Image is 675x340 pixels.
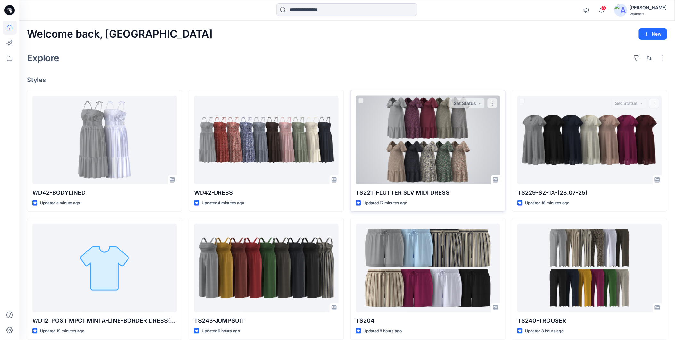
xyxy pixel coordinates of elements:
[356,224,500,312] a: TS204
[32,188,177,197] p: WD42-BODYLINED
[356,188,500,197] p: TS221_FLUTTER SLV MIDI DRESS
[40,328,84,335] p: Updated 19 minutes ago
[517,316,662,325] p: TS240-TROUSER
[202,328,240,335] p: Updated 6 hours ago
[356,96,500,184] a: TS221_FLUTTER SLV MIDI DRESS
[614,4,627,17] img: avatar
[630,12,667,16] div: Walmart
[27,53,59,63] h2: Explore
[32,316,177,325] p: WD12_POST MPCI_MINI A-LINE-BORDER DRESS([DATE])
[525,328,564,335] p: Updated 8 hours ago
[630,4,667,12] div: [PERSON_NAME]
[27,76,667,84] h4: Styles
[194,224,339,312] a: TS243-JUMPSUIT
[32,96,177,184] a: WD42-BODYLINED
[194,316,339,325] p: TS243-JUMPSUIT
[517,188,662,197] p: TS229-SZ-1X-(28.07-25)
[364,200,407,207] p: Updated 17 minutes ago
[525,200,569,207] p: Updated 18 minutes ago
[202,200,244,207] p: Updated 4 minutes ago
[27,28,213,40] h2: Welcome back, [GEOGRAPHIC_DATA]
[639,28,667,40] button: New
[194,188,339,197] p: WD42-DRESS
[601,5,606,11] span: 8
[194,96,339,184] a: WD42-DRESS
[40,200,80,207] p: Updated a minute ago
[364,328,402,335] p: Updated 8 hours ago
[356,316,500,325] p: TS204
[517,224,662,312] a: TS240-TROUSER
[32,224,177,312] a: WD12_POST MPCI_MINI A-LINE-BORDER DRESS(24-07-25)
[517,96,662,184] a: TS229-SZ-1X-(28.07-25)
